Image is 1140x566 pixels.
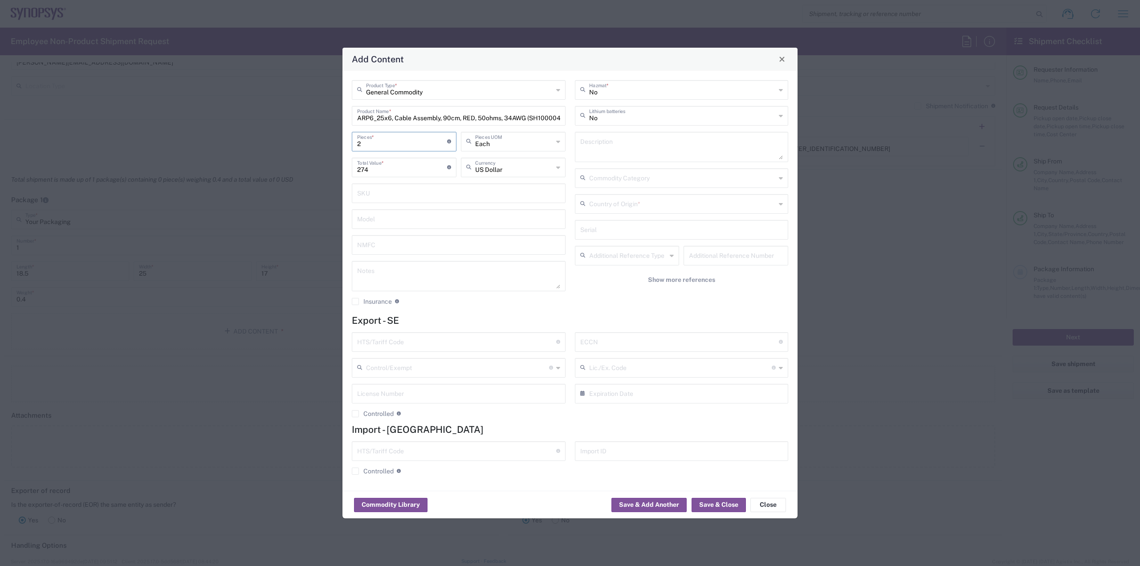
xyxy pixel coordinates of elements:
[648,276,715,284] span: Show more references
[352,315,788,326] h4: Export - SE
[352,53,404,65] h4: Add Content
[611,498,687,512] button: Save & Add Another
[354,498,427,512] button: Commodity Library
[352,468,394,475] label: Controlled
[750,498,786,512] button: Close
[692,498,746,512] button: Save & Close
[352,424,788,435] h4: Import - [GEOGRAPHIC_DATA]
[776,53,788,65] button: Close
[352,298,392,305] label: Insurance
[352,410,394,417] label: Controlled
